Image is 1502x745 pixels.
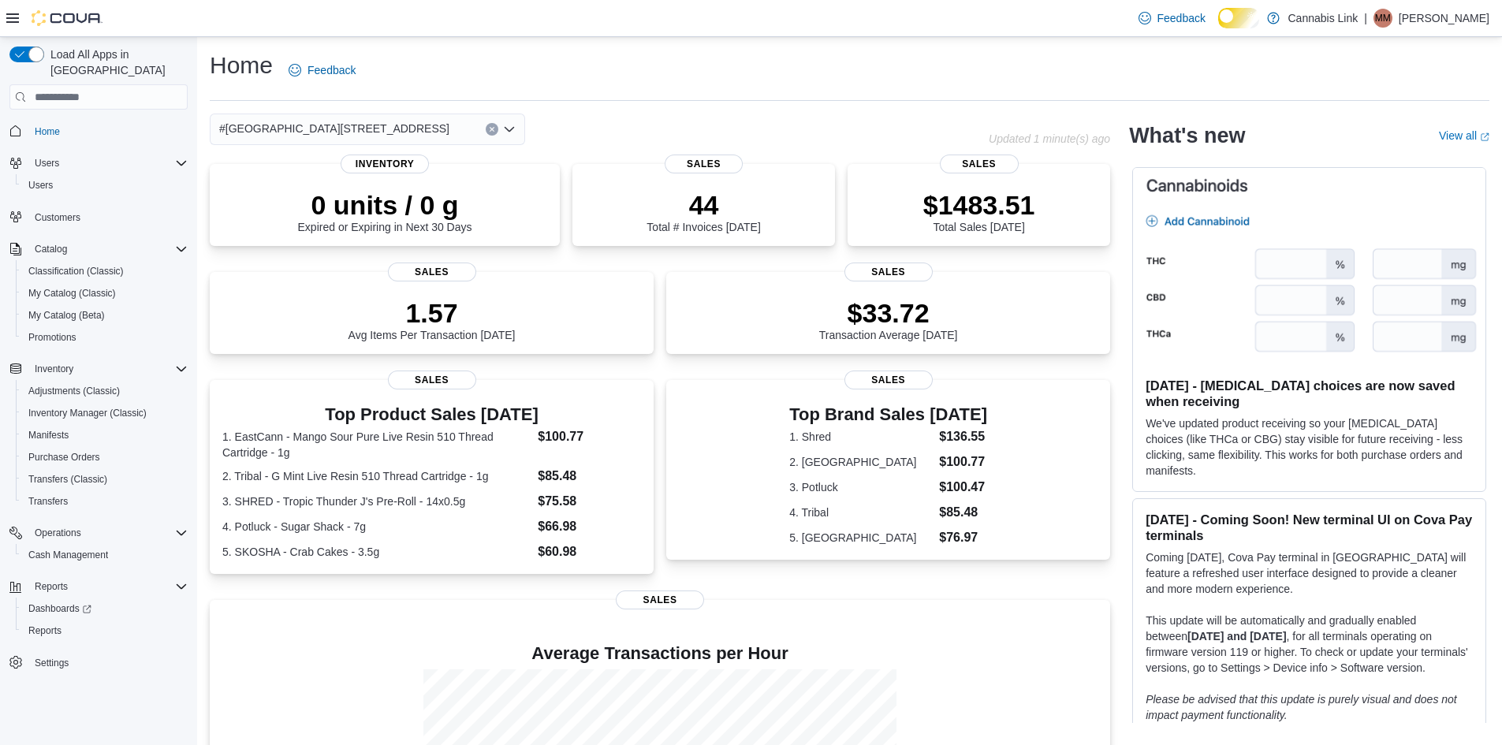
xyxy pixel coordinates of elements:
span: Sales [940,155,1019,173]
span: My Catalog (Beta) [28,309,105,322]
a: Inventory Manager (Classic) [22,404,153,423]
span: Inventory [35,363,73,375]
span: Inventory Manager (Classic) [22,404,188,423]
a: Cash Management [22,546,114,564]
a: Manifests [22,426,75,445]
button: Transfers (Classic) [16,468,194,490]
h3: Top Product Sales [DATE] [222,405,641,424]
dd: $100.47 [939,478,987,497]
div: Total # Invoices [DATE] [647,189,760,233]
h1: Home [210,50,273,81]
span: Adjustments (Classic) [22,382,188,400]
dd: $85.48 [939,503,987,522]
button: Operations [3,522,194,544]
span: Users [35,157,59,169]
span: Inventory Manager (Classic) [28,407,147,419]
dt: 4. Potluck - Sugar Shack - 7g [222,519,531,535]
span: Feedback [1157,10,1206,26]
h3: Top Brand Sales [DATE] [789,405,987,424]
span: Reports [22,621,188,640]
a: Adjustments (Classic) [22,382,126,400]
span: Operations [28,523,188,542]
p: 44 [647,189,760,221]
button: Operations [28,523,88,542]
div: Michelle Morrison [1373,9,1392,28]
a: Dashboards [16,598,194,620]
span: Classification (Classic) [22,262,188,281]
p: [PERSON_NAME] [1399,9,1489,28]
img: Cova [32,10,102,26]
p: $33.72 [819,297,958,329]
span: Transfers (Classic) [22,470,188,489]
a: Feedback [282,54,362,86]
span: Users [28,179,53,192]
nav: Complex example [9,113,188,715]
p: We've updated product receiving so your [MEDICAL_DATA] choices (like THCa or CBG) stay visible fo... [1146,415,1473,479]
a: Users [22,176,59,195]
span: My Catalog (Classic) [28,287,116,300]
a: Promotions [22,328,83,347]
svg: External link [1480,132,1489,142]
div: Transaction Average [DATE] [819,297,958,341]
span: Feedback [307,62,356,78]
span: Purchase Orders [22,448,188,467]
span: Purchase Orders [28,451,100,464]
button: Reports [16,620,194,642]
span: Reports [28,624,61,637]
a: Purchase Orders [22,448,106,467]
dt: 2. [GEOGRAPHIC_DATA] [789,454,933,470]
div: Expired or Expiring in Next 30 Days [298,189,472,233]
a: Transfers [22,492,74,511]
span: Transfers (Classic) [28,473,107,486]
button: Open list of options [503,123,516,136]
span: MM [1375,9,1391,28]
button: Users [16,174,194,196]
button: My Catalog (Classic) [16,282,194,304]
strong: [DATE] and [DATE] [1187,630,1286,643]
span: Manifests [28,429,69,441]
span: Reports [28,577,188,596]
button: Settings [3,651,194,674]
button: Catalog [28,240,73,259]
span: Sales [616,590,704,609]
p: Coming [DATE], Cova Pay terminal in [GEOGRAPHIC_DATA] will feature a refreshed user interface des... [1146,549,1473,597]
span: Home [28,121,188,140]
dt: 4. Tribal [789,505,933,520]
p: | [1364,9,1367,28]
span: My Catalog (Beta) [22,306,188,325]
a: Transfers (Classic) [22,470,114,489]
p: Updated 1 minute(s) ago [989,132,1110,145]
span: Users [22,176,188,195]
a: Feedback [1132,2,1212,34]
button: My Catalog (Beta) [16,304,194,326]
p: This update will be automatically and gradually enabled between , for all terminals operating on ... [1146,613,1473,676]
span: Customers [28,207,188,227]
span: Sales [844,263,933,281]
button: Promotions [16,326,194,348]
a: Classification (Classic) [22,262,130,281]
a: View allExternal link [1439,129,1489,142]
dd: $85.48 [538,467,641,486]
h4: Average Transactions per Hour [222,644,1098,663]
a: My Catalog (Beta) [22,306,111,325]
button: Transfers [16,490,194,512]
div: Avg Items Per Transaction [DATE] [348,297,516,341]
button: Catalog [3,238,194,260]
span: #[GEOGRAPHIC_DATA][STREET_ADDRESS] [219,119,449,138]
span: Dashboards [28,602,91,615]
button: Customers [3,206,194,229]
dt: 3. SHRED - Tropic Thunder J's Pre-Roll - 14x0.5g [222,494,531,509]
span: Inventory [341,155,429,173]
dd: $60.98 [538,542,641,561]
dd: $75.58 [538,492,641,511]
span: Transfers [28,495,68,508]
dt: 5. SKOSHA - Crab Cakes - 3.5g [222,544,531,560]
button: Purchase Orders [16,446,194,468]
span: Manifests [22,426,188,445]
dt: 3. Potluck [789,479,933,495]
dd: $76.97 [939,528,987,547]
span: Promotions [22,328,188,347]
dt: 1. Shred [789,429,933,445]
span: Load All Apps in [GEOGRAPHIC_DATA] [44,47,188,78]
button: Users [28,154,65,173]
